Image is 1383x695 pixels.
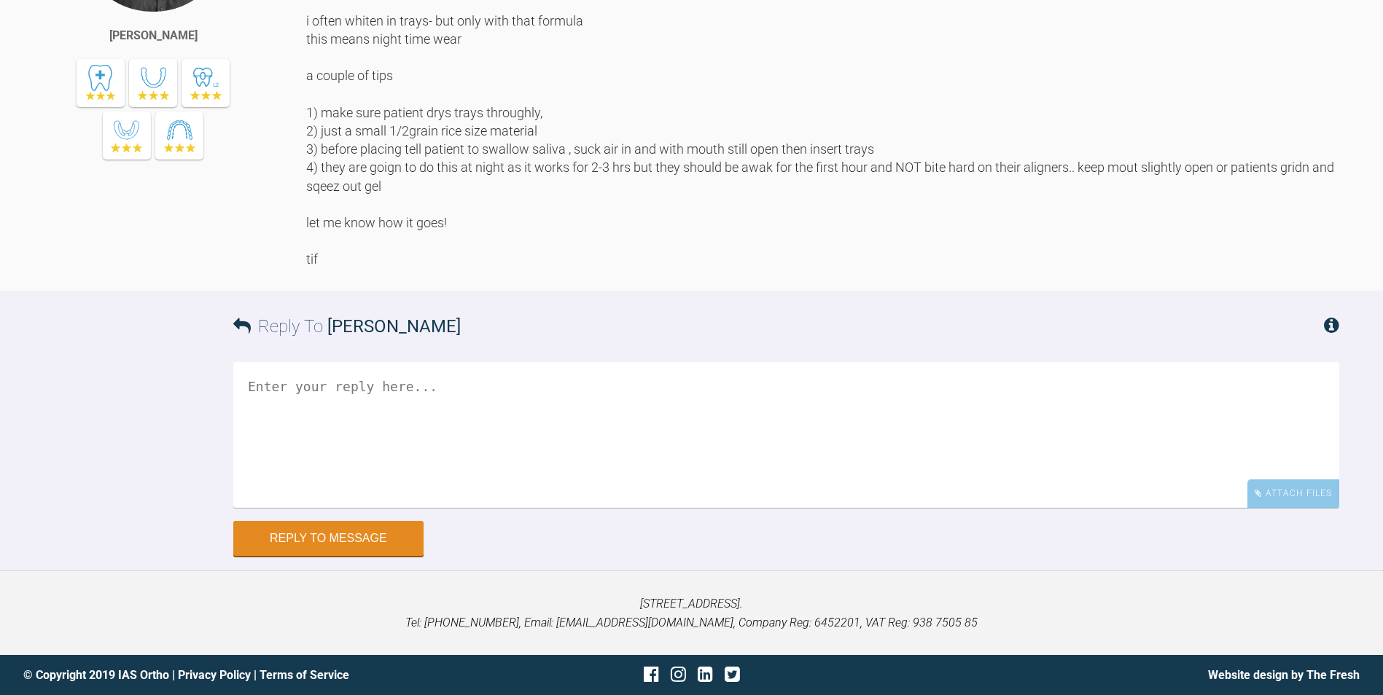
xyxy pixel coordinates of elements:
p: [STREET_ADDRESS]. Tel: [PHONE_NUMBER], Email: [EMAIL_ADDRESS][DOMAIN_NAME], Company Reg: 6452201,... [23,594,1360,632]
div: Attach Files [1247,479,1339,508]
a: Website design by The Fresh [1208,668,1360,682]
span: [PERSON_NAME] [327,316,461,337]
div: [PERSON_NAME] [109,26,198,45]
button: Reply to Message [233,521,424,556]
a: Privacy Policy [178,668,251,682]
h3: Reply To [233,313,461,340]
div: © Copyright 2019 IAS Ortho | | [23,666,469,685]
a: Terms of Service [260,668,349,682]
